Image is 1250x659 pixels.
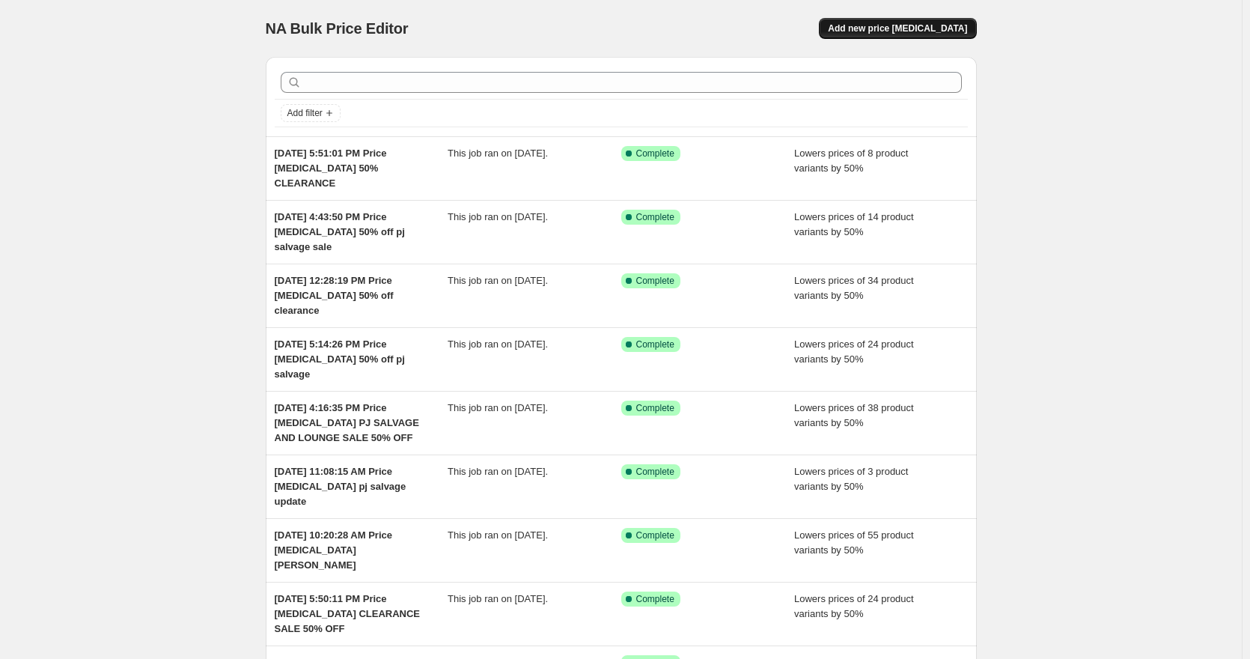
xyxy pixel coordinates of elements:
[275,593,421,634] span: [DATE] 5:50:11 PM Price [MEDICAL_DATA] CLEARANCE SALE 50% OFF
[281,104,341,122] button: Add filter
[794,466,908,492] span: Lowers prices of 3 product variants by 50%
[794,148,908,174] span: Lowers prices of 8 product variants by 50%
[266,20,409,37] span: NA Bulk Price Editor
[448,148,548,159] span: This job ran on [DATE].
[794,593,914,619] span: Lowers prices of 24 product variants by 50%
[636,529,674,541] span: Complete
[275,148,387,189] span: [DATE] 5:51:01 PM Price [MEDICAL_DATA] 50% CLEARANCE
[636,466,674,478] span: Complete
[819,18,976,39] button: Add new price [MEDICAL_DATA]
[275,275,394,316] span: [DATE] 12:28:19 PM Price [MEDICAL_DATA] 50% off clearance
[794,211,914,237] span: Lowers prices of 14 product variants by 50%
[794,275,914,301] span: Lowers prices of 34 product variants by 50%
[448,529,548,541] span: This job ran on [DATE].
[636,275,674,287] span: Complete
[636,402,674,414] span: Complete
[287,107,323,119] span: Add filter
[448,275,548,286] span: This job ran on [DATE].
[636,148,674,160] span: Complete
[794,529,914,556] span: Lowers prices of 55 product variants by 50%
[794,338,914,365] span: Lowers prices of 24 product variants by 50%
[448,593,548,604] span: This job ran on [DATE].
[636,593,674,605] span: Complete
[275,529,393,571] span: [DATE] 10:20:28 AM Price [MEDICAL_DATA] [PERSON_NAME]
[448,402,548,413] span: This job ran on [DATE].
[448,466,548,477] span: This job ran on [DATE].
[448,211,548,222] span: This job ran on [DATE].
[794,402,914,428] span: Lowers prices of 38 product variants by 50%
[275,466,406,507] span: [DATE] 11:08:15 AM Price [MEDICAL_DATA] pj salvage update
[275,402,419,443] span: [DATE] 4:16:35 PM Price [MEDICAL_DATA] PJ SALVAGE AND LOUNGE SALE 50% OFF
[275,211,405,252] span: [DATE] 4:43:50 PM Price [MEDICAL_DATA] 50% off pj salvage sale
[636,338,674,350] span: Complete
[636,211,674,223] span: Complete
[275,338,405,380] span: [DATE] 5:14:26 PM Price [MEDICAL_DATA] 50% off pj salvage
[828,22,967,34] span: Add new price [MEDICAL_DATA]
[448,338,548,350] span: This job ran on [DATE].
